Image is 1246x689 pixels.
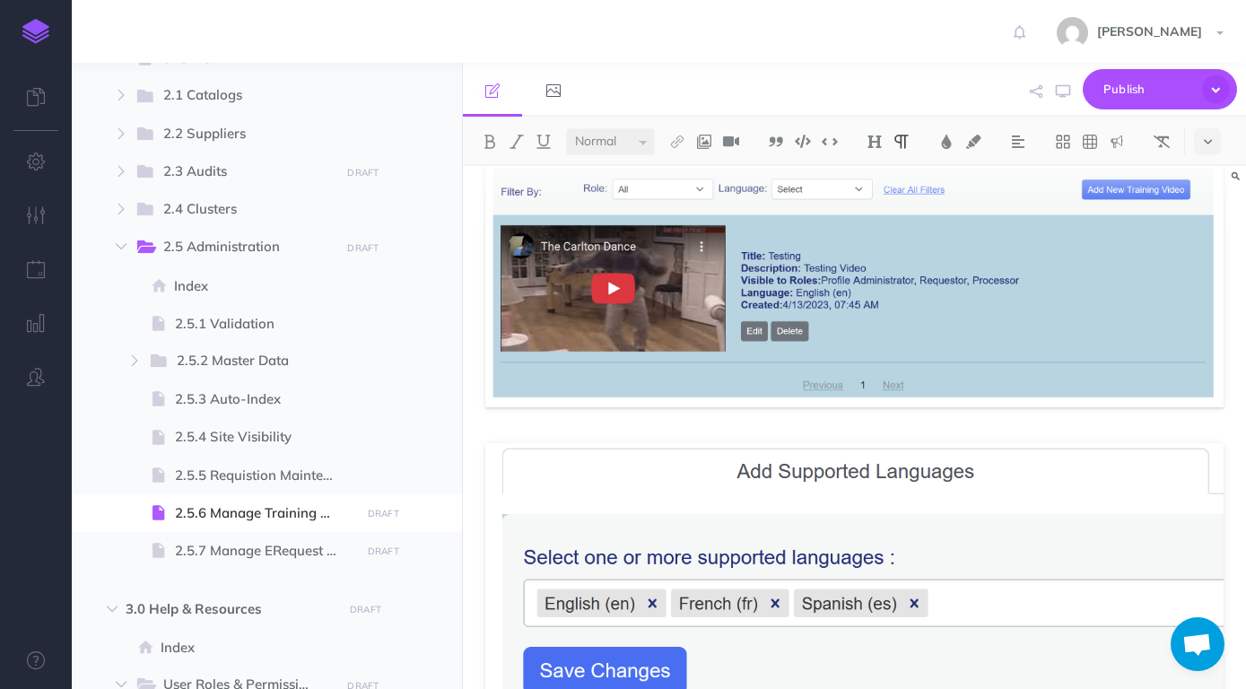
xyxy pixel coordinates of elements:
span: 2.5.7 Manage ERequest Upload Template [175,540,354,562]
img: Paragraph button [893,135,910,149]
img: Headings dropdown button [867,135,883,149]
img: Inline code button [822,135,838,148]
button: DRAFT [361,541,405,562]
button: DRAFT [361,503,405,524]
img: Alignment dropdown menu button [1010,135,1026,149]
small: DRAFT [368,545,399,557]
small: DRAFT [347,167,379,179]
button: DRAFT [341,238,386,258]
img: logo-mark.svg [22,19,49,44]
img: Bold button [482,135,498,149]
span: Index [174,275,354,297]
span: [PERSON_NAME] [1088,23,1211,39]
span: Index [161,637,354,658]
small: DRAFT [350,604,381,615]
small: DRAFT [368,508,399,519]
img: Add image button [696,135,712,149]
img: Text color button [938,135,954,149]
button: DRAFT [344,599,388,620]
button: Publish [1083,69,1237,109]
span: 2.5 Administration [163,236,327,259]
span: 2.5.3 Auto-Index [175,388,354,410]
span: 2.5.5 Requistion Maintenance [175,465,354,486]
span: 2.4 Clusters [163,198,327,222]
img: Callout dropdown menu button [1109,135,1125,149]
span: 2.3 Audits [163,161,327,184]
img: Text background color button [965,135,981,149]
img: Link button [669,135,685,149]
span: 2.5.1 Validation [175,313,354,335]
img: Create table button [1082,135,1098,149]
img: Code block button [795,135,811,148]
img: eIwSTqinj2hmhF4Ekdhm.png [485,128,1224,407]
span: 2.5.6 Manage Training Videos [175,502,354,524]
span: 2.1 Catalogs [163,84,327,108]
button: DRAFT [341,162,386,183]
a: Open chat [1171,617,1224,671]
span: 2.5.4 Site Visibility [175,426,354,448]
img: 743f3ee6f9f80ed2ad13fd650e81ed88.jpg [1057,17,1088,48]
span: Publish [1103,75,1193,103]
img: Underline button [536,135,552,149]
img: Blockquote button [768,135,784,149]
small: DRAFT [347,242,379,254]
span: 2.5.2 Master Data [177,350,327,373]
span: 3.0 Help & Resources [126,598,332,620]
img: Clear styles button [1154,135,1170,149]
img: Italic button [509,135,525,149]
img: Add video button [723,135,739,149]
span: 2.2 Suppliers [163,123,327,146]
